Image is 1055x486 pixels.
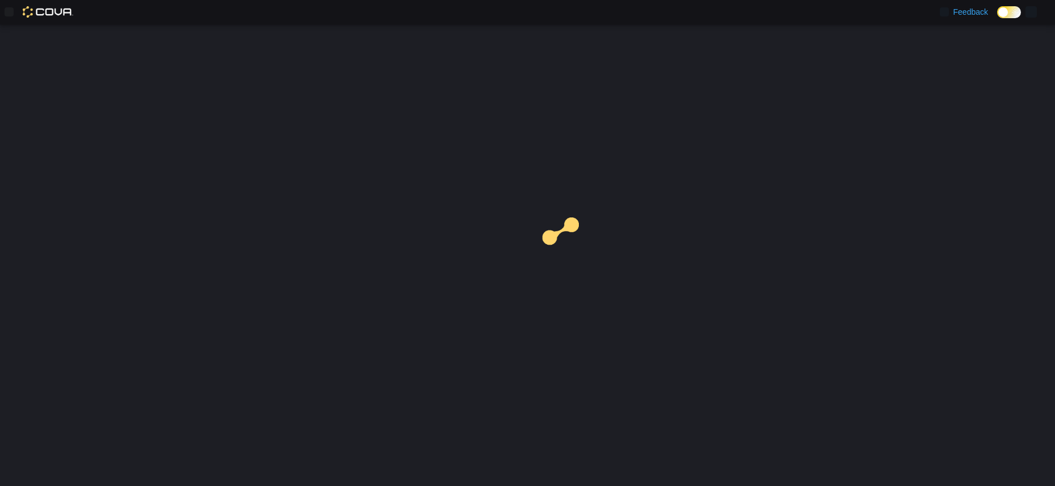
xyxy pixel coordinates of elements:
input: Dark Mode [997,6,1021,18]
img: cova-loader [528,209,613,294]
span: Feedback [953,6,988,18]
a: Feedback [935,1,993,23]
img: Cova [23,6,73,18]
